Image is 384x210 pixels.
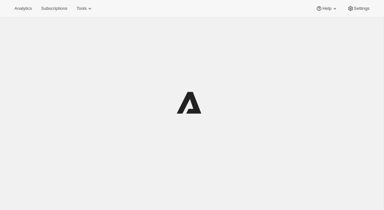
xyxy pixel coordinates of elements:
[76,6,87,11] span: Tools
[41,6,67,11] span: Subscriptions
[37,4,71,13] button: Subscriptions
[72,4,97,13] button: Tools
[14,6,32,11] span: Analytics
[312,4,342,13] button: Help
[354,6,370,11] span: Settings
[322,6,331,11] span: Help
[343,4,374,13] button: Settings
[10,4,36,13] button: Analytics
